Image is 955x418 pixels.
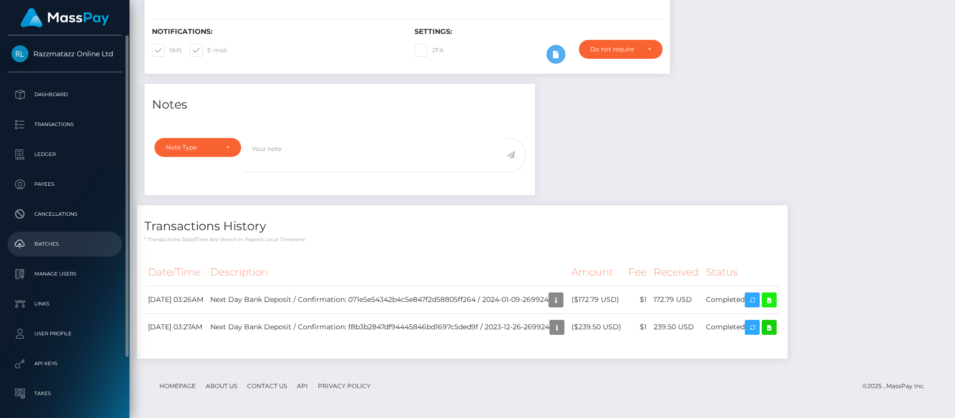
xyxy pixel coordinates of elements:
th: Status [702,259,780,286]
p: Dashboard [11,87,118,102]
a: Privacy Policy [314,378,375,394]
td: 172.79 USD [650,286,702,313]
td: ($239.50 USD) [568,313,625,341]
a: Ledger [7,142,122,167]
th: Amount [568,259,625,286]
p: Manage Users [11,267,118,281]
p: Payees [11,177,118,192]
p: API Keys [11,356,118,371]
a: About Us [202,378,241,394]
button: Note Type [154,138,241,157]
td: Completed [702,313,780,341]
label: SMS [152,44,182,57]
p: Links [11,296,118,311]
td: Completed [702,286,780,313]
th: Received [650,259,702,286]
a: API Keys [7,351,122,376]
td: Next Day Bank Deposit / Confirmation: f8b3b2847df94445846bd1697c5ded9f / 2023-12-26-269924 [207,313,568,341]
td: $1 [625,286,650,313]
a: Manage Users [7,262,122,286]
h4: Notes [152,96,528,114]
div: © 2025 , MassPay Inc. [862,381,933,392]
p: * Transactions date/time are shown in payee's local timezone [144,236,780,243]
th: Fee [625,259,650,286]
a: Cancellations [7,202,122,227]
td: [DATE] 03:26AM [144,286,207,313]
button: Do not require [579,40,663,59]
a: API [293,378,312,394]
th: Date/Time [144,259,207,286]
h6: Notifications: [152,27,400,36]
p: User Profile [11,326,118,341]
p: Cancellations [11,207,118,222]
a: User Profile [7,321,122,346]
a: Dashboard [7,82,122,107]
img: MassPay Logo [20,8,109,27]
p: Transactions [11,117,118,132]
a: Links [7,291,122,316]
a: Homepage [155,378,200,394]
a: Payees [7,172,122,197]
p: Ledger [11,147,118,162]
a: Taxes [7,381,122,406]
td: 239.50 USD [650,313,702,341]
a: Contact Us [243,378,291,394]
a: Transactions [7,112,122,137]
div: Do not require [590,45,640,53]
label: E-mail [190,44,227,57]
td: $1 [625,313,650,341]
span: Razzmatazz Online Ltd [7,49,122,58]
td: [DATE] 03:27AM [144,313,207,341]
p: Batches [11,237,118,252]
img: Razzmatazz Online Ltd [11,45,28,62]
td: ($172.79 USD) [568,286,625,313]
div: Note Type [166,143,218,151]
h4: Transactions History [144,218,780,235]
h6: Settings: [414,27,662,36]
td: Next Day Bank Deposit / Confirmation: 071e5e54342b4c5e847f2d58805ff264 / 2024-01-09-269924 [207,286,568,313]
th: Description [207,259,568,286]
a: Batches [7,232,122,257]
p: Taxes [11,386,118,401]
label: 2FA [414,44,444,57]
